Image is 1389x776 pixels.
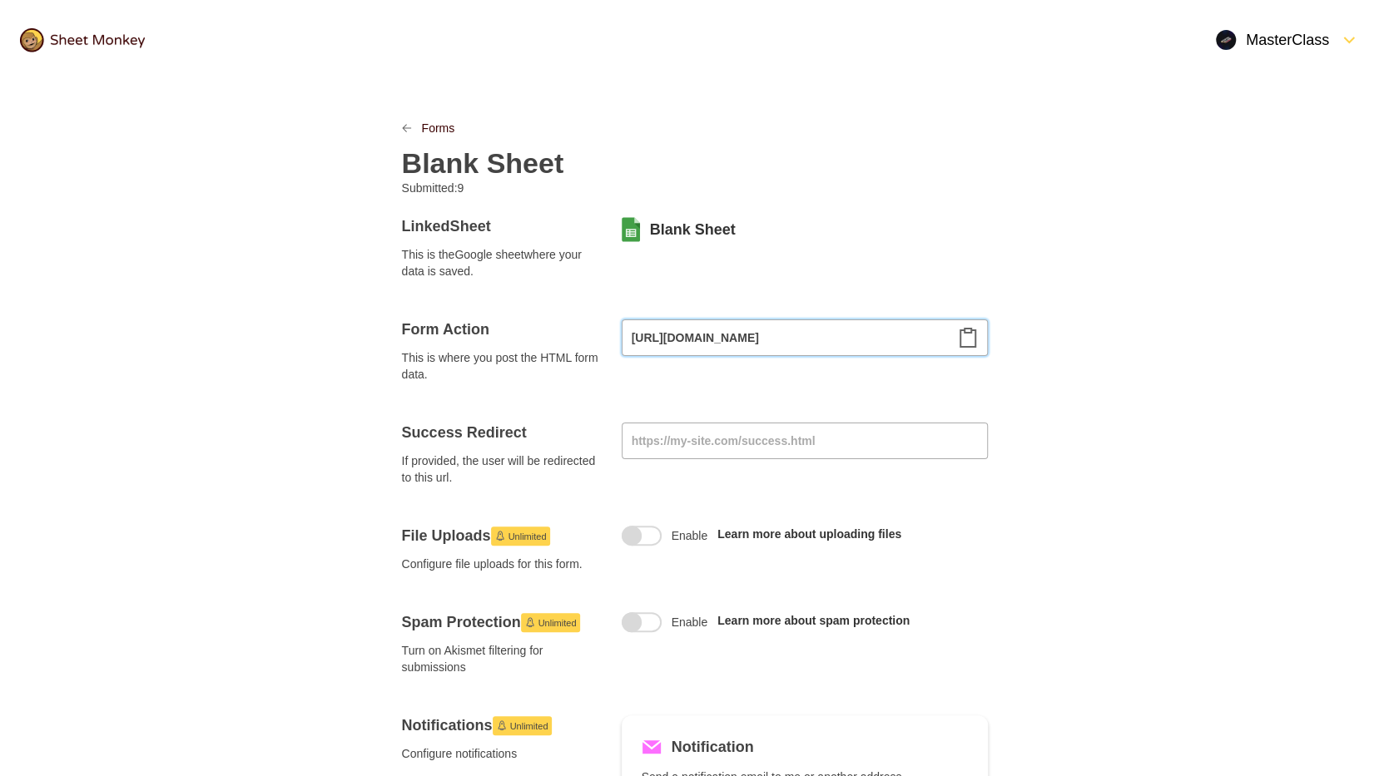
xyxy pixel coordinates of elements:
[642,737,662,757] svg: Mail
[1339,30,1359,50] svg: FormDown
[402,612,602,632] h4: Spam Protection
[672,735,754,759] h5: Notification
[422,120,455,136] a: Forms
[402,556,602,572] span: Configure file uploads for this form.
[958,328,978,348] svg: Clipboard
[402,146,564,180] h2: Blank Sheet
[525,617,535,627] svg: Launch
[402,216,602,236] h4: Linked Sheet
[1216,30,1329,50] div: MasterClass
[717,614,910,627] a: Learn more about spam protection
[1206,20,1369,60] button: Open Menu
[402,642,602,675] span: Turn on Akismet filtering for submissions
[402,745,602,762] span: Configure notifications
[717,527,901,541] a: Learn more about uploading files
[402,319,602,339] h4: Form Action
[672,614,708,630] span: Enable
[495,531,505,541] svg: Launch
[20,28,145,52] img: logo@2x.png
[622,423,988,459] input: https://my-site.com/success.html
[402,123,412,133] svg: LinkPrevious
[508,526,547,546] span: Unlimited
[650,220,736,240] a: Blank Sheet
[672,527,708,544] span: Enable
[402,246,602,279] span: This is the Google sheet where your data is saved.
[402,452,602,486] span: If provided, the user will be redirected to this url.
[402,526,602,546] h4: File Uploads
[402,715,602,735] h4: Notifications
[510,716,548,736] span: Unlimited
[538,613,577,633] span: Unlimited
[402,423,602,442] h4: Success Redirect
[497,720,507,730] svg: Launch
[402,349,602,383] span: This is where you post the HTML form data.
[402,180,682,196] p: Submitted: 9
